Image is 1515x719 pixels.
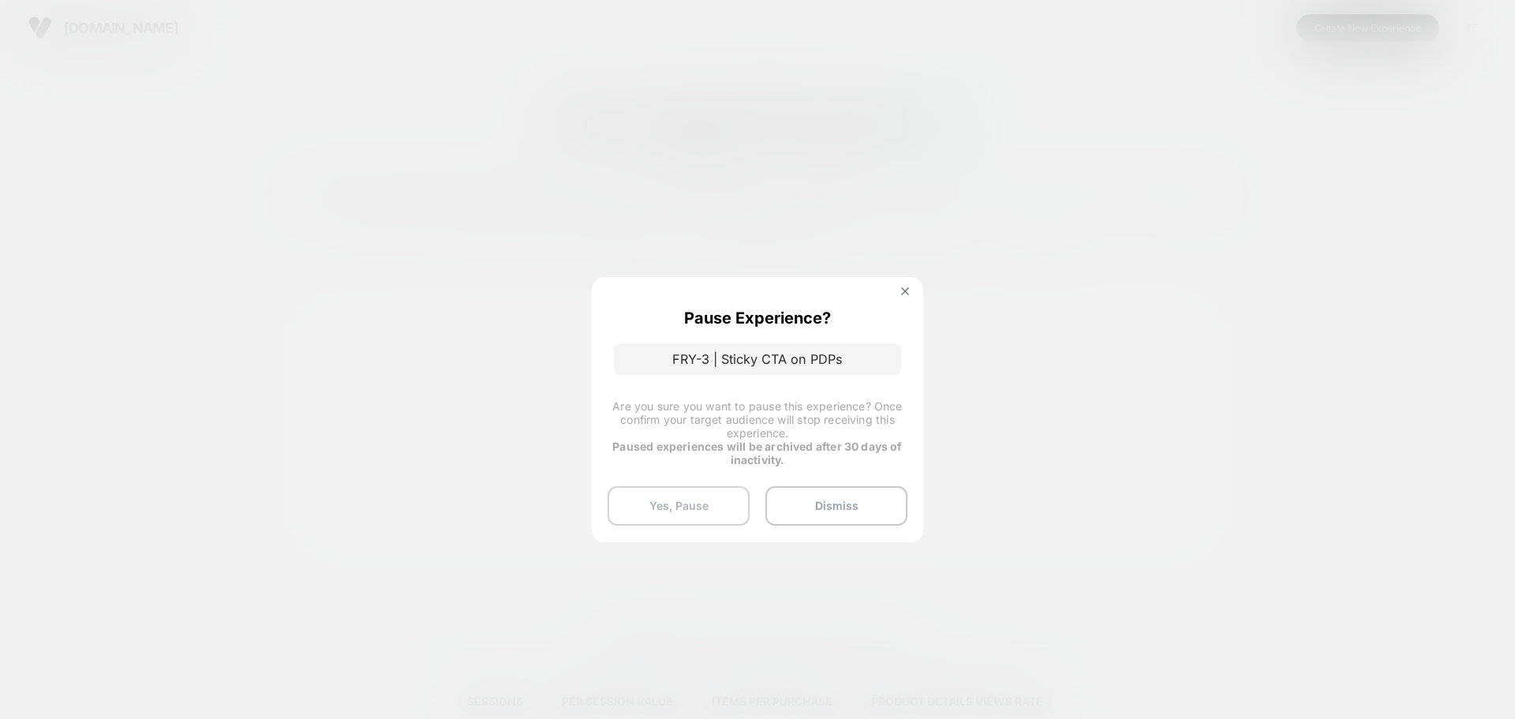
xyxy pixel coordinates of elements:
strong: Paused experiences will be archived after 30 days of inactivity. [612,440,902,466]
span: Are you sure you want to pause this experience? Once confirm your target audience will stop recei... [612,399,902,440]
button: Yes, Pause [608,486,750,526]
p: FRY-3 | Sticky CTA on PDPs [614,343,901,375]
img: close [901,287,909,295]
button: Dismiss [765,486,907,526]
p: Pause Experience? [684,309,831,328]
